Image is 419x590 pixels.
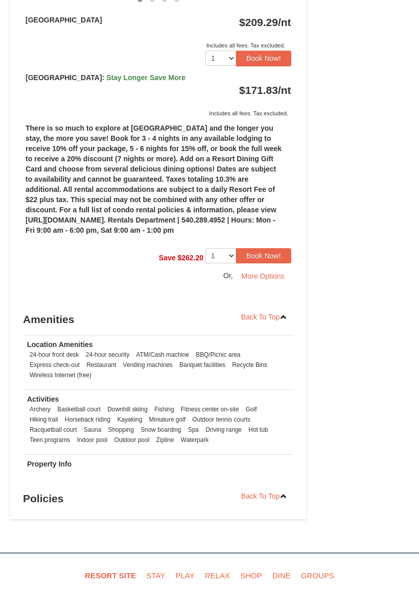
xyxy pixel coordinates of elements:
li: Kayaking [114,415,145,425]
li: Snow boarding [138,425,183,435]
li: Hot tub [246,425,270,435]
li: Basketball court [55,405,103,415]
h3: Amenities [23,310,294,330]
strong: Property Info [27,460,72,469]
a: Groups [297,564,338,587]
a: Play [171,564,198,587]
li: Outdoor pool [111,435,152,446]
li: Spa [185,425,201,435]
li: Express check-out [27,360,82,371]
span: $262.20 [177,254,203,262]
a: Shop [236,564,266,587]
a: Relax [201,564,234,587]
button: Book Now! [236,51,291,66]
a: Stay [142,564,169,587]
a: Back To Top [235,489,294,504]
li: Restaurant [84,360,119,371]
div: There is so much to explore at [GEOGRAPHIC_DATA] and the longer you stay, the more you save! Book... [26,119,291,249]
div: Includes all fees. Tax excluded. [26,109,291,119]
span: Or, [223,272,233,280]
li: Racquetball court [27,425,80,435]
li: 24-hour front desk [27,350,82,360]
span: /nt [278,85,291,96]
li: Recycle Bins [229,360,270,371]
li: Driving range [203,425,244,435]
li: Zipline [154,435,177,446]
strong: Activities [27,396,59,404]
span: /nt [278,17,291,29]
h3: Policies [23,489,294,509]
li: Sauna [81,425,104,435]
span: Save [159,254,176,262]
li: Shopping [106,425,136,435]
strong: [GEOGRAPHIC_DATA] [26,74,185,82]
li: ATM/Cash machine [133,350,192,360]
li: Indoor pool [75,435,110,446]
li: Archery [27,405,53,415]
li: Waterpark [178,435,211,446]
span: $171.83 [239,85,278,96]
li: Golf [243,405,260,415]
li: Hiking trail [27,415,61,425]
li: Wireless Internet (free) [27,371,94,381]
li: Teen programs [27,435,73,446]
li: Vending machines [121,360,175,371]
div: Includes all fees. Tax excluded. [26,41,291,51]
button: Book Now! [236,249,291,264]
strong: [GEOGRAPHIC_DATA] [26,16,102,24]
li: Miniature golf [147,415,188,425]
strong: Location Amenities [27,341,93,349]
a: Dine [268,564,295,587]
li: Downhill skiing [105,405,150,415]
a: Back To Top [235,310,294,325]
span: Stay Longer Save More [106,74,185,82]
li: Horseback riding [62,415,113,425]
strong: $209.29 [239,17,291,29]
span: : [102,74,105,82]
li: Fishing [152,405,176,415]
li: BBQ/Picnic area [193,350,243,360]
li: Outdoor tennis courts [190,415,253,425]
li: Fitness center on-site [178,405,242,415]
li: 24-hour security [83,350,132,360]
li: Banquet facilities [177,360,228,371]
button: More Options [235,269,291,284]
a: Resort Site [81,564,140,587]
